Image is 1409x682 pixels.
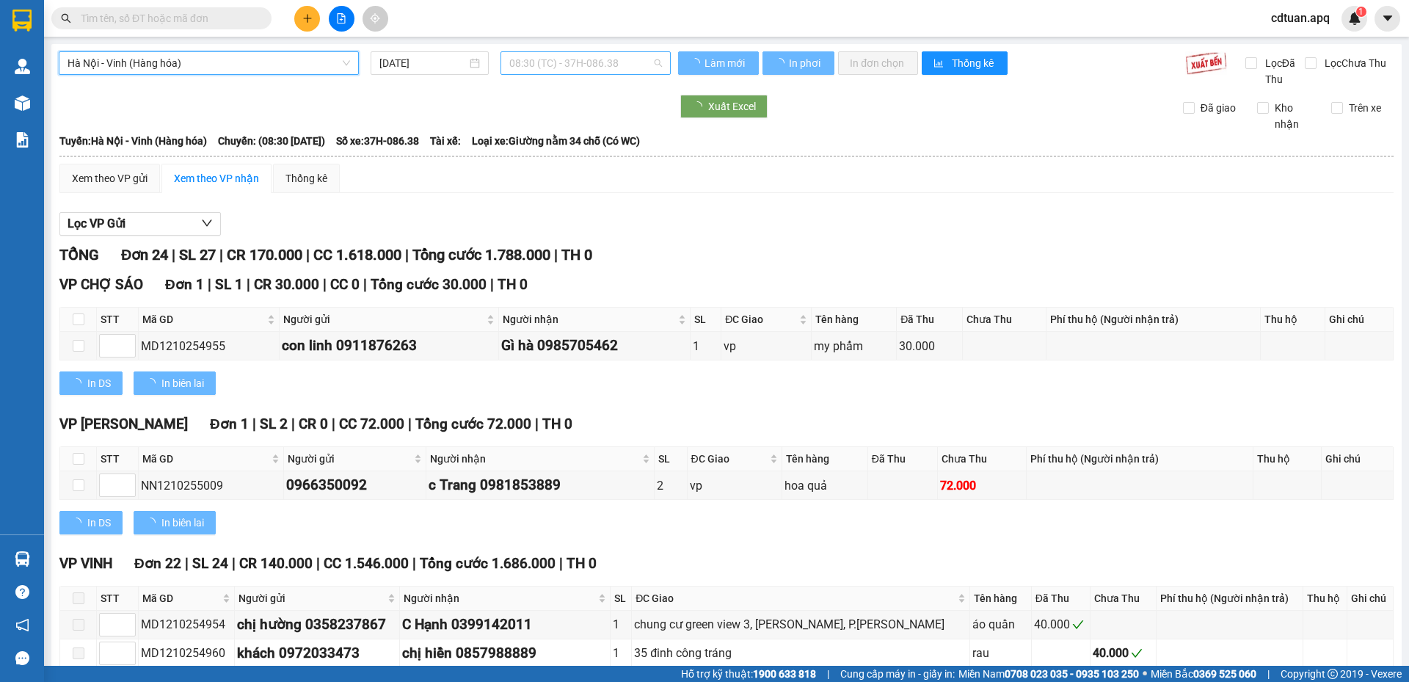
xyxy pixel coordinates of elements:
span: Làm mới [704,55,747,71]
span: Lọc Chưa Thu [1319,55,1388,71]
span: Mã GD [142,451,269,467]
span: ĐC Giao [636,590,955,606]
span: SL 27 [179,246,216,264]
span: check [1131,647,1143,659]
span: copyright [1328,669,1338,679]
span: down [201,217,213,229]
th: Phí thu hộ (Người nhận trả) [1046,308,1261,332]
span: | [316,555,320,572]
th: SL [655,447,688,471]
span: Lọc VP Gửi [68,214,125,233]
span: | [306,246,310,264]
img: warehouse-icon [15,59,30,74]
span: message [15,651,29,665]
button: Lọc VP Gửi [59,212,221,236]
span: | [232,555,236,572]
div: 1 [693,337,718,355]
img: warehouse-icon [15,95,30,111]
span: CC 72.000 [339,416,404,432]
span: TH 0 [561,246,592,264]
span: In biên lai [161,375,204,391]
span: TH 0 [542,416,572,432]
button: bar-chartThống kê [922,51,1008,75]
div: MD1210254955 [141,337,277,355]
span: bar-chart [933,58,946,70]
span: ⚪️ [1143,671,1147,677]
span: CR 140.000 [239,555,313,572]
span: | [490,276,494,293]
div: c Trang 0981853889 [429,474,652,496]
span: | [332,416,335,432]
div: my phẩm [814,337,894,355]
span: Xuất Excel [708,98,756,115]
span: ĐC Giao [691,451,768,467]
span: SL 1 [215,276,243,293]
span: CC 0 [330,276,360,293]
span: Đơn 24 [121,246,168,264]
th: Chưa Thu [963,308,1047,332]
span: Miền Bắc [1151,666,1256,682]
div: 30.000 [899,337,960,355]
input: 12/10/2025 [379,55,467,71]
span: CR 0 [299,416,328,432]
span: | [1267,666,1270,682]
span: In DS [87,515,111,531]
span: | [172,246,175,264]
button: Làm mới [678,51,759,75]
div: 35 đinh công tráng [634,644,967,662]
button: aim [363,6,388,32]
span: loading [145,518,161,528]
span: | [412,555,416,572]
span: Hỗ trợ kỹ thuật: [681,666,816,682]
span: Người nhận [503,311,675,327]
span: aim [370,13,380,23]
span: check [1072,619,1084,631]
button: caret-down [1375,6,1400,32]
span: Đơn 1 [210,416,249,432]
th: Tên hàng [782,447,867,471]
td: NN1210255009 [139,471,284,500]
th: STT [97,447,139,471]
div: 72.000 [940,476,1024,495]
span: loading [145,378,161,388]
strong: 1900 633 818 [753,668,816,680]
div: 1 [613,644,629,662]
div: Xem theo VP nhận [174,170,259,186]
div: Gì hà 0985705462 [501,335,688,357]
span: | [291,416,295,432]
span: search [61,13,71,23]
div: MD1210254960 [141,644,232,662]
img: logo [7,79,32,152]
button: file-add [329,6,354,32]
span: CC 1.546.000 [324,555,409,572]
span: Đơn 1 [165,276,204,293]
span: In phơi [789,55,823,71]
span: loading [774,58,787,68]
td: MD1210254955 [139,332,280,360]
span: Số xe: 37H-086.38 [336,133,419,149]
img: icon-new-feature [1348,12,1361,25]
span: CR 30.000 [254,276,319,293]
th: SL [611,587,632,611]
span: VP [PERSON_NAME] [59,416,188,432]
th: Phí thu hộ (Người nhận trả) [1157,587,1303,611]
button: In biên lai [134,511,216,534]
span: SL 2 [260,416,288,432]
div: hoa quả [784,476,864,495]
div: MD1210254954 [141,615,232,634]
div: con linh 0911876263 [282,335,497,357]
span: ĐC Giao [725,311,796,327]
span: Mã GD [142,311,264,327]
span: CC 1.618.000 [313,246,401,264]
div: 40.000 [1034,615,1088,634]
span: In DS [87,375,111,391]
button: In phơi [762,51,834,75]
span: Kho nhận [1269,100,1320,132]
span: TỔNG [59,246,99,264]
button: In DS [59,511,123,534]
span: | [247,276,250,293]
span: Người gửi [288,451,411,467]
th: Chưa Thu [1091,587,1157,611]
span: Tài xế: [430,133,461,149]
span: | [323,276,327,293]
